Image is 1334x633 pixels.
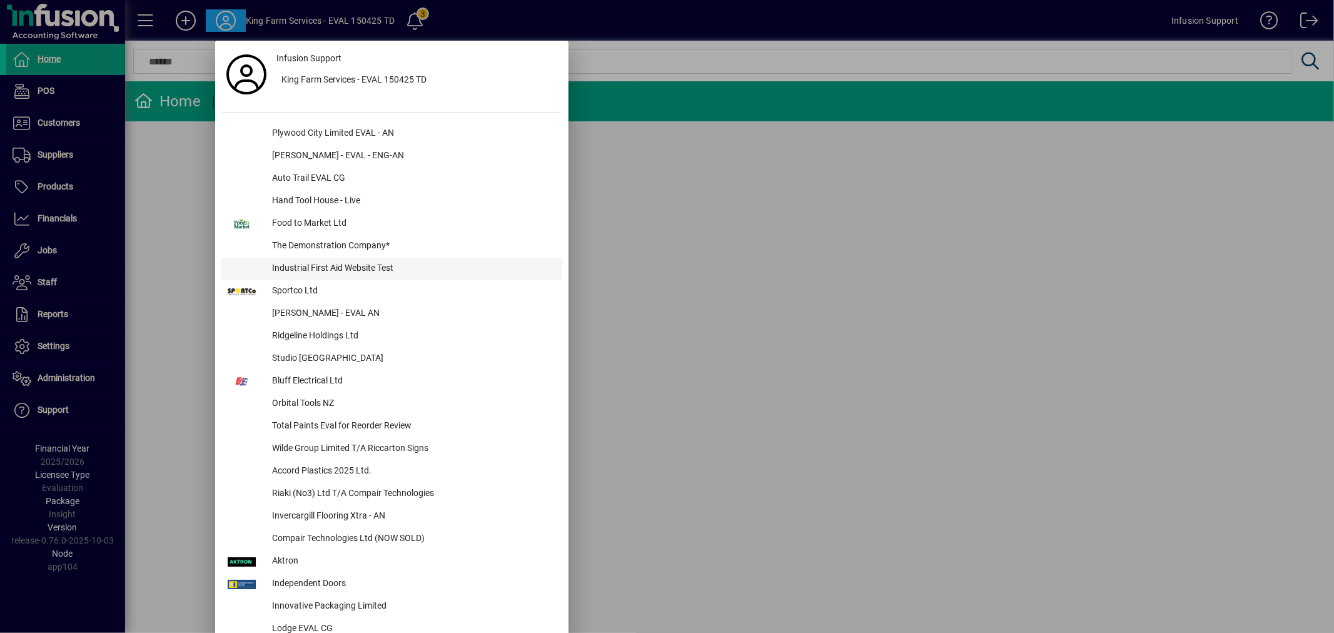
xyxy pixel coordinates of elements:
[221,550,562,573] button: Aktron
[262,370,562,393] div: Bluff Electrical Ltd
[262,348,562,370] div: Studio [GEOGRAPHIC_DATA]
[221,168,562,190] button: Auto Trail EVAL CG
[262,595,562,618] div: Innovative Packaging Limited
[221,415,562,438] button: Total Paints Eval for Reorder Review
[221,190,562,213] button: Hand Tool House - Live
[221,528,562,550] button: Compair Technologies Ltd (NOW SOLD)
[221,213,562,235] button: Food to Market Ltd
[276,52,341,65] span: Infusion Support
[262,235,562,258] div: The Demonstration Company*
[262,123,562,145] div: Plywood City Limited EVAL - AN
[221,123,562,145] button: Plywood City Limited EVAL - AN
[221,460,562,483] button: Accord Plastics 2025 Ltd.
[262,483,562,505] div: Riaki (No3) Ltd T/A Compair Technologies
[262,190,562,213] div: Hand Tool House - Live
[221,595,562,618] button: Innovative Packaging Limited
[262,460,562,483] div: Accord Plastics 2025 Ltd.
[262,393,562,415] div: Orbital Tools NZ
[262,280,562,303] div: Sportco Ltd
[262,258,562,280] div: Industrial First Aid Website Test
[262,303,562,325] div: [PERSON_NAME] - EVAL AN
[221,370,562,393] button: Bluff Electrical Ltd
[221,303,562,325] button: [PERSON_NAME] - EVAL AN
[262,528,562,550] div: Compair Technologies Ltd (NOW SOLD)
[221,483,562,505] button: Riaki (No3) Ltd T/A Compair Technologies
[262,550,562,573] div: Aktron
[221,258,562,280] button: Industrial First Aid Website Test
[271,69,562,92] button: King Farm Services - EVAL 150425 TD
[221,325,562,348] button: Ridgeline Holdings Ltd
[271,47,562,69] a: Infusion Support
[262,415,562,438] div: Total Paints Eval for Reorder Review
[221,63,271,86] a: Profile
[221,505,562,528] button: Invercargill Flooring Xtra - AN
[262,573,562,595] div: Independent Doors
[262,213,562,235] div: Food to Market Ltd
[262,145,562,168] div: [PERSON_NAME] - EVAL - ENG-AN
[221,348,562,370] button: Studio [GEOGRAPHIC_DATA]
[221,235,562,258] button: The Demonstration Company*
[262,168,562,190] div: Auto Trail EVAL CG
[262,505,562,528] div: Invercargill Flooring Xtra - AN
[221,573,562,595] button: Independent Doors
[262,325,562,348] div: Ridgeline Holdings Ltd
[221,393,562,415] button: Orbital Tools NZ
[221,438,562,460] button: Wilde Group Limited T/A Riccarton Signs
[221,145,562,168] button: [PERSON_NAME] - EVAL - ENG-AN
[262,438,562,460] div: Wilde Group Limited T/A Riccarton Signs
[221,280,562,303] button: Sportco Ltd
